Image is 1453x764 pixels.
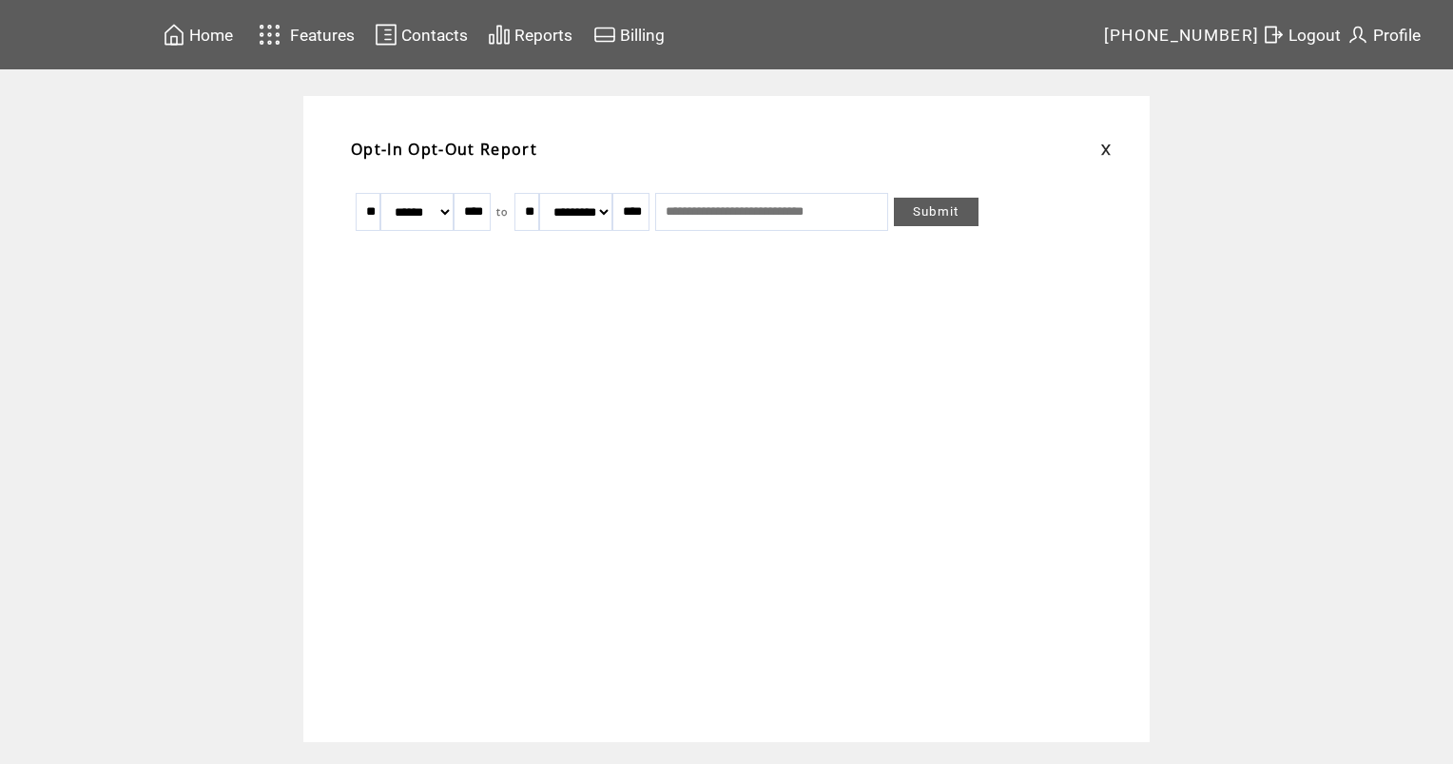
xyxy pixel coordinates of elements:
a: Reports [485,20,575,49]
a: Profile [1344,20,1424,49]
span: Opt-In Opt-Out Report [351,139,537,160]
span: Reports [514,26,572,45]
span: [PHONE_NUMBER] [1104,26,1260,45]
span: Features [290,26,355,45]
img: chart.svg [488,23,511,47]
a: Contacts [372,20,471,49]
span: Contacts [401,26,468,45]
img: features.svg [253,19,286,50]
img: exit.svg [1262,23,1285,47]
a: Home [160,20,236,49]
a: Billing [591,20,668,49]
span: Logout [1288,26,1341,45]
span: to [496,205,509,219]
span: Billing [620,26,665,45]
a: Features [250,16,358,53]
span: Profile [1373,26,1421,45]
img: contacts.svg [375,23,397,47]
img: home.svg [163,23,185,47]
span: Home [189,26,233,45]
img: creidtcard.svg [593,23,616,47]
img: profile.svg [1346,23,1369,47]
a: Submit [894,198,978,226]
a: Logout [1259,20,1344,49]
